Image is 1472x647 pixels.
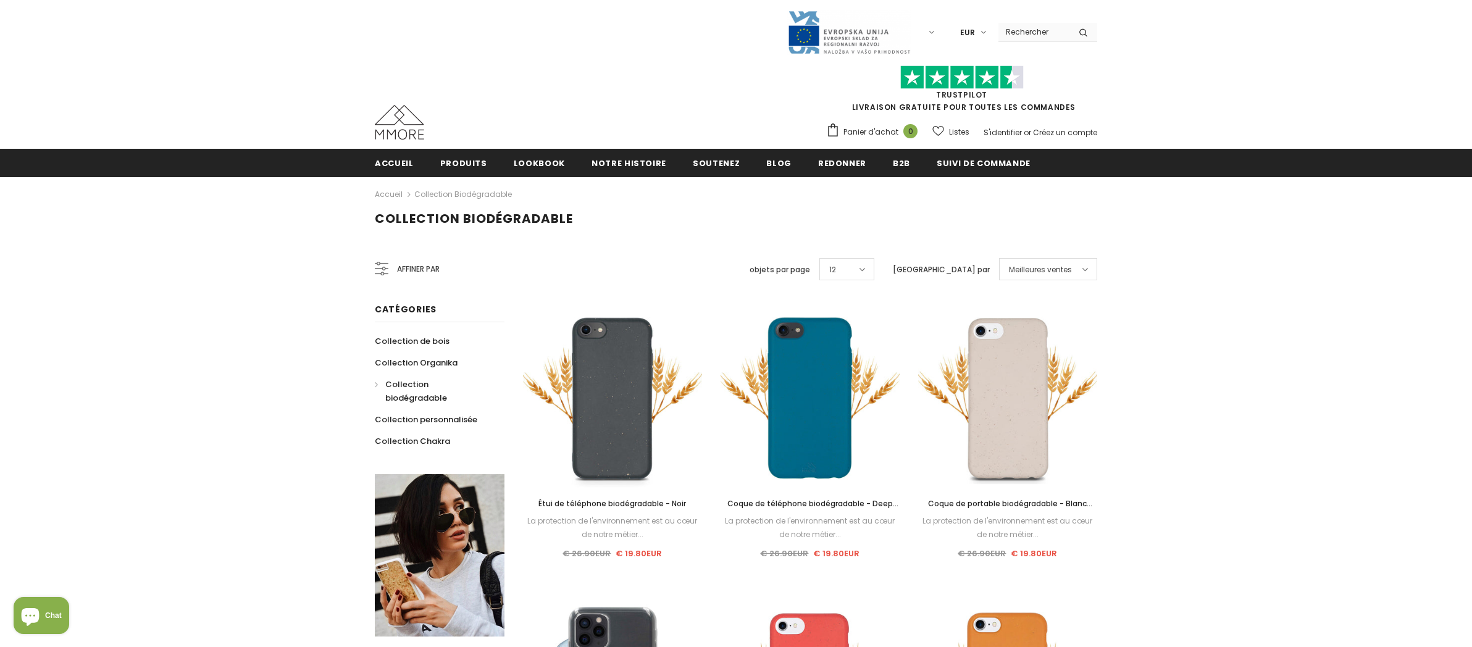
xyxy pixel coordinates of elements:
span: Affiner par [397,262,440,276]
a: Produits [440,149,487,177]
span: € 26.90EUR [958,548,1006,559]
span: € 19.80EUR [616,548,662,559]
a: Listes [932,121,969,143]
a: Collection biodégradable [375,374,491,409]
span: Collection Organika [375,357,458,369]
span: Coque de téléphone biodégradable - Deep Sea Blue [727,498,898,522]
a: Javni Razpis [787,27,911,37]
span: B2B [893,157,910,169]
a: Notre histoire [592,149,666,177]
a: soutenez [693,149,740,177]
a: Coque de téléphone biodégradable - Deep Sea Blue [721,497,900,511]
a: Suivi de commande [937,149,1031,177]
span: Collection biodégradable [385,378,447,404]
span: Accueil [375,157,414,169]
span: 12 [829,264,836,276]
a: Collection Organika [375,352,458,374]
a: Accueil [375,187,403,202]
a: Blog [766,149,792,177]
img: Cas MMORE [375,105,424,140]
a: Coque de portable biodégradable - Blanc naturel [918,497,1097,511]
span: Lookbook [514,157,565,169]
span: or [1024,127,1031,138]
span: Meilleures ventes [1009,264,1072,276]
inbox-online-store-chat: Shopify online store chat [10,597,73,637]
span: Coque de portable biodégradable - Blanc naturel [928,498,1092,522]
span: EUR [960,27,975,39]
span: Collection de bois [375,335,450,347]
a: Redonner [818,149,866,177]
a: Panier d'achat 0 [826,123,924,141]
span: Produits [440,157,487,169]
div: La protection de l'environnement est au cœur de notre métier... [523,514,702,541]
span: soutenez [693,157,740,169]
a: Collection de bois [375,330,450,352]
div: La protection de l'environnement est au cœur de notre métier... [721,514,900,541]
span: Redonner [818,157,866,169]
span: Étui de téléphone biodégradable - Noir [538,498,686,509]
a: Lookbook [514,149,565,177]
span: Notre histoire [592,157,666,169]
a: Collection personnalisée [375,409,477,430]
span: Collection personnalisée [375,414,477,425]
span: Panier d'achat [843,126,898,138]
a: Étui de téléphone biodégradable - Noir [523,497,702,511]
span: € 19.80EUR [1011,548,1057,559]
img: Javni Razpis [787,10,911,55]
a: B2B [893,149,910,177]
span: Collection Chakra [375,435,450,447]
a: Collection Chakra [375,430,450,452]
span: LIVRAISON GRATUITE POUR TOUTES LES COMMANDES [826,71,1097,112]
a: Créez un compte [1033,127,1097,138]
span: € 26.90EUR [760,548,808,559]
label: objets par page [750,264,810,276]
span: € 19.80EUR [813,548,859,559]
span: 0 [903,124,918,138]
a: Accueil [375,149,414,177]
label: [GEOGRAPHIC_DATA] par [893,264,990,276]
a: TrustPilot [936,90,987,100]
span: Listes [949,126,969,138]
span: Collection biodégradable [375,210,573,227]
input: Search Site [998,23,1069,41]
a: Collection biodégradable [414,189,512,199]
div: La protection de l'environnement est au cœur de notre métier... [918,514,1097,541]
a: S'identifier [984,127,1022,138]
span: Catégories [375,303,437,315]
span: Blog [766,157,792,169]
span: € 26.90EUR [562,548,611,559]
img: Faites confiance aux étoiles pilotes [900,65,1024,90]
span: Suivi de commande [937,157,1031,169]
